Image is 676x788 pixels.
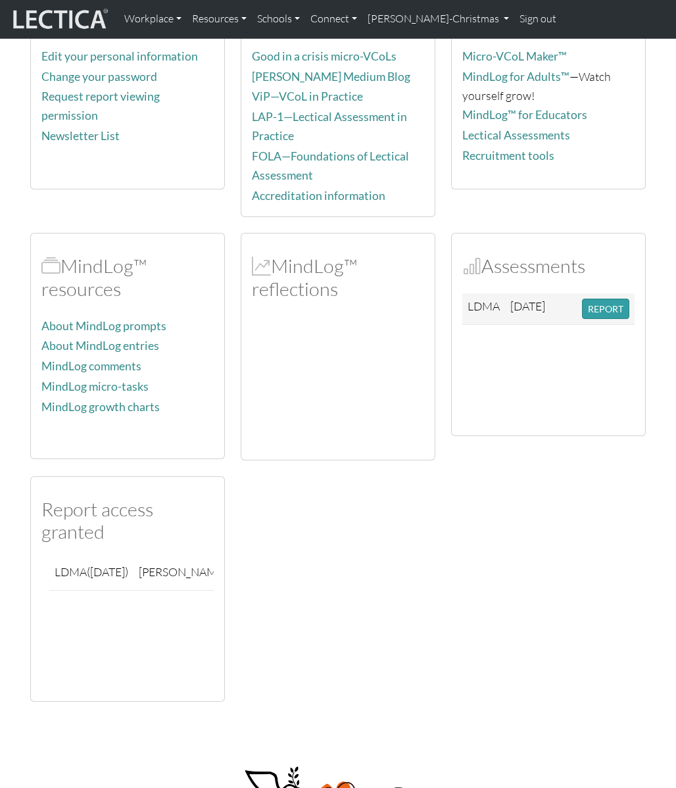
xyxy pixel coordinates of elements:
h2: MindLog™ reflections [252,255,424,300]
a: MindLog for Adults™ [462,70,569,84]
a: Change your password [41,70,157,84]
a: ViP—VCoL in Practice [252,89,363,103]
p: —Watch yourself grow! [462,67,635,105]
a: MindLog micro-tasks [41,380,149,393]
a: Connect [305,5,362,33]
a: Schools [252,5,305,33]
h2: Assessments [462,255,635,278]
a: MindLog comments [41,359,141,373]
a: LAP-1—Lectical Assessment in Practice [252,110,407,143]
a: Edit your personal information [41,49,198,63]
a: [PERSON_NAME] Medium Blog [252,70,410,84]
span: [DATE] [510,299,545,313]
img: lecticalive [10,7,109,32]
a: Workplace [119,5,187,33]
button: REPORT [582,299,629,319]
td: LDMA [49,559,133,591]
h2: MindLog™ resources [41,255,214,300]
a: About MindLog prompts [41,319,166,333]
a: Accreditation information [252,189,385,203]
h2: Report access granted [41,498,214,543]
a: MindLog™ for Educators [462,108,587,122]
a: Request report viewing permission [41,89,160,122]
a: Newsletter List [41,129,120,143]
span: MindLog™ resources [41,254,60,278]
a: Sign out [514,5,562,33]
div: [PERSON_NAME] [139,564,227,579]
td: LDMA [462,293,505,325]
span: Assessments [462,254,481,278]
a: MindLog growth charts [41,400,160,414]
a: FOLA—Foundations of Lectical Assessment [252,149,409,182]
a: Good in a crisis micro-VCoLs [252,49,397,63]
span: MindLog [252,254,271,278]
a: Recruitment tools [462,149,554,162]
span: ([DATE]) [87,564,128,579]
a: Lectical Assessments [462,128,570,142]
a: About MindLog entries [41,339,159,353]
a: Micro-VCoL Maker™ [462,49,567,63]
a: [PERSON_NAME]-Christmas [362,5,514,33]
a: Resources [187,5,252,33]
